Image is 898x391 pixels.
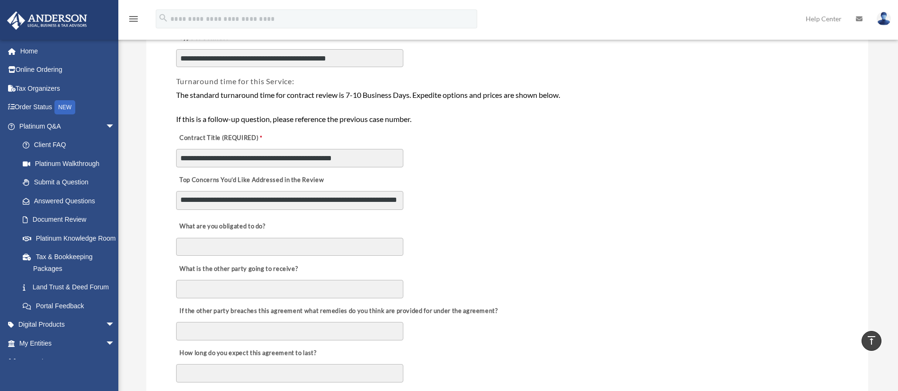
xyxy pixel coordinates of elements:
[7,315,129,334] a: Digital Productsarrow_drop_down
[176,131,271,145] label: Contract Title (REQUIRED)
[176,304,500,318] label: If the other party breaches this agreement what remedies do you think are provided for under the ...
[176,347,319,360] label: How long do you expect this agreement to last?
[877,12,891,26] img: User Pic
[7,353,129,372] a: My Anderson Teamarrow_drop_down
[13,191,129,210] a: Answered Questions
[862,331,881,351] a: vertical_align_top
[7,117,129,136] a: Platinum Q&Aarrow_drop_down
[128,17,139,25] a: menu
[176,89,838,125] div: The standard turnaround time for contract review is 7-10 Business Days. Expedite options and pric...
[13,278,129,297] a: Land Trust & Deed Forum
[158,13,169,23] i: search
[7,61,129,79] a: Online Ordering
[13,136,129,155] a: Client FAQ
[7,42,129,61] a: Home
[54,100,75,114] div: NEW
[7,79,129,98] a: Tax Organizers
[176,220,271,234] label: What are you obligated to do?
[13,248,129,278] a: Tax & Bookkeeping Packages
[7,334,129,353] a: My Entitiesarrow_drop_down
[13,229,129,248] a: Platinum Knowledge Room
[4,11,90,30] img: Anderson Advisors Platinum Portal
[106,117,124,136] span: arrow_drop_down
[13,296,129,315] a: Portal Feedback
[106,353,124,372] span: arrow_drop_down
[13,173,129,192] a: Submit a Question
[176,77,294,86] span: Turnaround time for this Service:
[176,262,301,276] label: What is the other party going to receive?
[106,334,124,353] span: arrow_drop_down
[7,98,129,117] a: Order StatusNEW
[13,210,124,229] a: Document Review
[106,315,124,335] span: arrow_drop_down
[128,13,139,25] i: menu
[866,335,877,346] i: vertical_align_top
[13,154,129,173] a: Platinum Walkthrough
[176,174,327,187] label: Top Concerns You’d Like Addressed in the Review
